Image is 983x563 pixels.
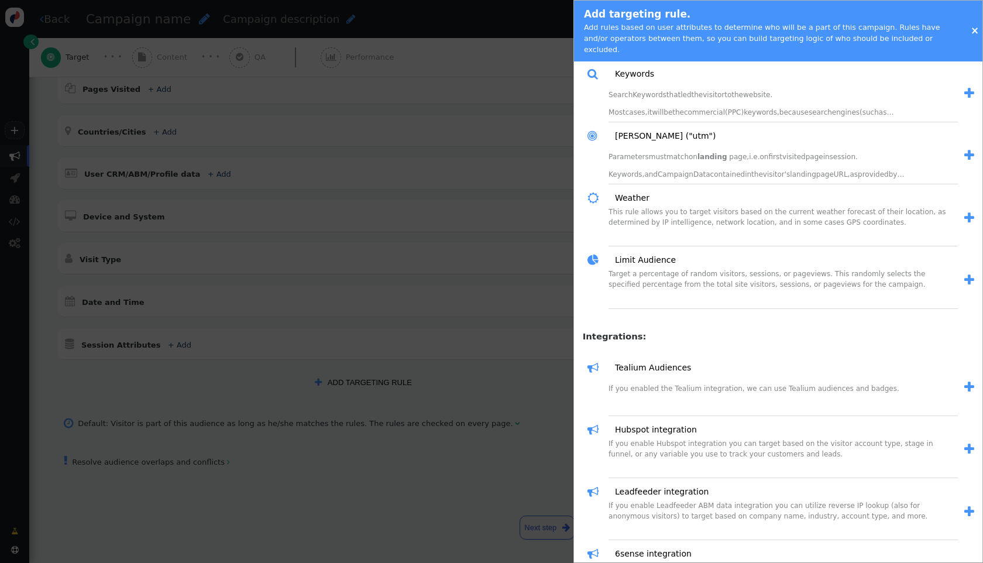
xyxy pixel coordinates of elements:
span: keywords, [744,108,779,116]
span: Parameters [609,153,649,161]
span: on [760,153,769,161]
a: [PERSON_NAME] ("utm") [607,130,716,142]
span:  [964,87,974,99]
span: Keywords [633,91,666,99]
span: will [652,108,664,116]
span: and [644,170,658,178]
span:  [587,483,607,500]
span: Campaign [658,170,693,178]
span: search [809,108,832,116]
span: the [731,91,743,99]
span: contained [710,170,745,178]
a: Keywords [607,68,654,80]
span:  [587,421,607,438]
span: Keywords, [609,170,644,178]
span:  [587,252,607,269]
span:  [964,274,974,286]
a: Weather [607,192,649,204]
span: URL, [834,170,850,178]
span:  [587,66,607,83]
span: landing [790,170,816,178]
a: Limit Audience [607,254,676,266]
span: the [751,170,763,178]
span: engines [832,108,860,116]
span:  [964,506,974,518]
span: as [879,108,887,116]
span: in [745,170,751,178]
span: match [666,153,689,161]
a:  [958,378,974,397]
span: provided [858,170,889,178]
span: Data [693,170,710,178]
span: because [779,108,809,116]
span: that [666,91,680,99]
span: on [689,153,697,161]
span: Search [609,91,633,99]
span: it [647,108,652,116]
span: the [672,108,684,116]
p: If you enabled the Tealium integration, we can use Tealium audiences and badges. [609,383,958,394]
span: be [664,108,672,116]
span:  [587,128,607,145]
a:  [958,209,974,228]
a:  [958,440,974,459]
span: page [816,170,834,178]
div: Target a percentage of random visitors, sessions, or pageviews. This randomly selects the specifi... [609,269,958,308]
a: Leadfeeder integration [607,486,709,498]
span: website. [743,91,772,99]
span: the [692,91,703,99]
span:  [964,149,974,162]
span: visitor [703,91,724,99]
span: led [680,91,691,99]
div: Add rules based on user attributes to determine who will be a part of this campaign. Rules have a... [584,22,953,55]
span: cases, [625,108,648,116]
span: page, [729,153,749,161]
span:  [964,212,974,224]
span:  [587,190,607,207]
span: commercial [684,108,725,116]
span: Most [609,108,625,116]
a: Hubspot integration [607,424,697,436]
a: × [971,25,979,36]
span:  [964,443,974,455]
h4: Integrations: [574,325,982,343]
span: landing [697,153,727,161]
a:  [958,84,974,103]
span: page [806,153,823,161]
span:  [964,381,974,393]
span: session. [830,153,858,161]
span: by [889,170,898,178]
span: must [649,153,666,161]
a: 6sense integration [607,548,692,560]
a: Tealium Audiences [607,362,691,374]
span: in [823,153,830,161]
a:  [958,503,974,521]
span: (PPC) [725,108,744,116]
div: This rule allows you to target visitors based on the current weather forecast of their location, ... [609,207,958,246]
span: visited [782,153,806,161]
span:  [587,359,607,376]
div: If you enable Leadfeeder ABM data integration you can utilize reverse IP lookup (also for anonymo... [609,500,958,540]
span: visitor's [763,170,790,178]
span: to [724,91,731,99]
div: If you enable Hubspot integration you can target based on the visitor account type, stage in funn... [609,438,958,478]
span: i.e. [749,153,759,161]
span: first [768,153,782,161]
a:  [958,271,974,290]
a:  [958,146,974,165]
span: (such [860,108,879,116]
span: … [886,108,893,116]
span:  [587,545,607,562]
span: as [850,170,858,178]
span: … [897,170,904,178]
